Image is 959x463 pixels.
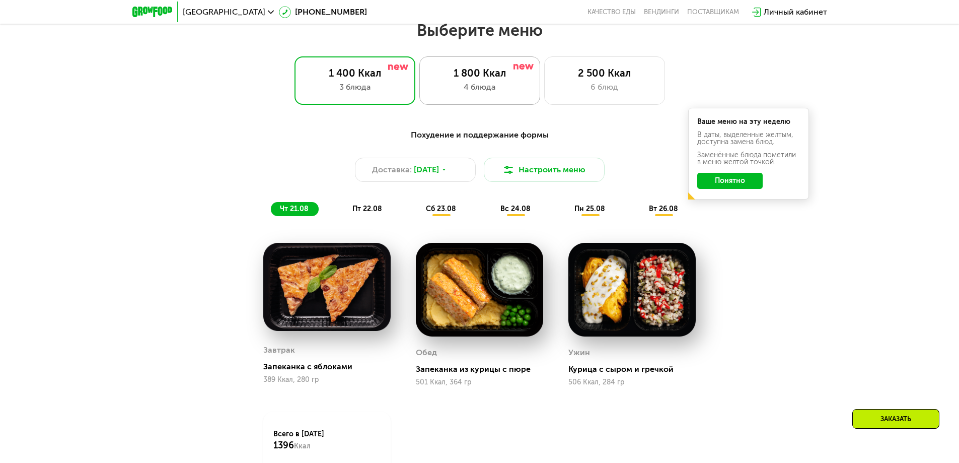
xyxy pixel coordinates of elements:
[263,362,399,372] div: Запеканка с яблоками
[279,6,367,18] a: [PHONE_NUMBER]
[273,440,294,451] span: 1396
[852,409,939,429] div: Заказать
[305,67,405,79] div: 1 400 Ккал
[32,20,927,40] h2: Выберите меню
[555,81,654,93] div: 6 блюд
[568,364,704,374] div: Курица с сыром и гречкой
[430,67,530,79] div: 1 800 Ккал
[414,164,439,176] span: [DATE]
[416,378,543,386] div: 501 Ккал, 364 гр
[416,364,551,374] div: Запеканка из курицы с пюре
[568,345,590,360] div: Ужин
[644,8,679,16] a: Вендинги
[697,131,800,146] div: В даты, выделенные желтым, доступна замена блюд.
[416,345,437,360] div: Обед
[484,158,605,182] button: Настроить меню
[649,205,678,213] span: вт 26.08
[568,378,696,386] div: 506 Ккал, 284 гр
[280,205,309,213] span: чт 21.08
[352,205,382,213] span: пт 22.08
[430,81,530,93] div: 4 блюда
[764,6,827,18] div: Личный кабинет
[426,205,456,213] span: сб 23.08
[263,376,391,384] div: 389 Ккал, 280 гр
[294,442,311,450] span: Ккал
[183,8,265,16] span: [GEOGRAPHIC_DATA]
[697,118,800,125] div: Ваше меню на эту неделю
[687,8,739,16] div: поставщикам
[500,205,531,213] span: вс 24.08
[587,8,636,16] a: Качество еды
[697,152,800,166] div: Заменённые блюда пометили в меню жёлтой точкой.
[574,205,605,213] span: пн 25.08
[273,429,381,451] div: Всего в [DATE]
[555,67,654,79] div: 2 500 Ккал
[263,343,295,358] div: Завтрак
[182,129,778,142] div: Похудение и поддержание формы
[305,81,405,93] div: 3 блюда
[697,173,763,189] button: Понятно
[372,164,412,176] span: Доставка:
